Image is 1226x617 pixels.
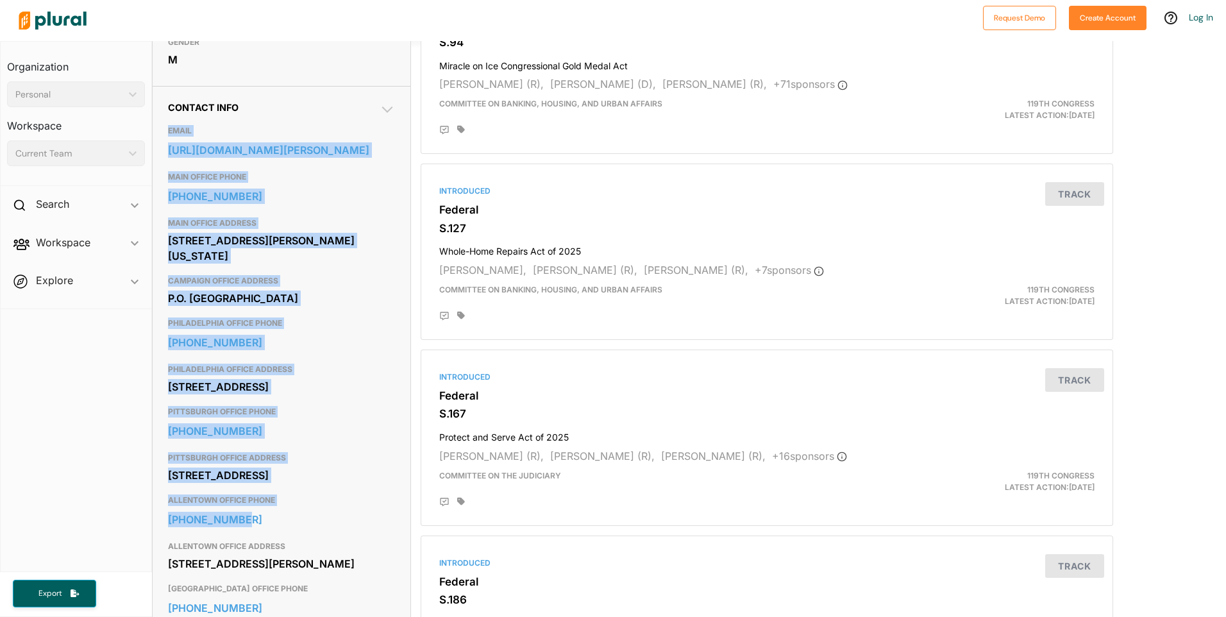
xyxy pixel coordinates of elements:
a: Log In [1189,12,1213,23]
span: [PERSON_NAME] (R), [661,450,766,462]
a: Request Demo [983,10,1056,24]
span: [PERSON_NAME] (D), [550,78,656,90]
div: Add Position Statement [439,311,449,321]
h3: S.167 [439,407,1095,420]
button: Track [1045,554,1104,578]
h3: Federal [439,575,1095,588]
span: Committee on Banking, Housing, and Urban Affairs [439,285,662,294]
span: + 7 sponsor s [755,264,824,276]
span: Committee on the Judiciary [439,471,561,480]
a: [PHONE_NUMBER] [168,510,395,529]
a: Create Account [1069,10,1146,24]
h3: MAIN OFFICE ADDRESS [168,216,395,231]
h2: Search [36,197,69,211]
button: Request Demo [983,6,1056,30]
div: Latest Action: [DATE] [879,98,1104,121]
div: [STREET_ADDRESS] [168,466,395,485]
div: M [168,50,395,69]
div: Add tags [457,497,465,506]
h3: S.186 [439,593,1095,606]
h4: Whole-Home Repairs Act of 2025 [439,240,1095,257]
a: [PHONE_NUMBER] [168,421,395,441]
span: + 71 sponsor s [773,78,848,90]
span: [PERSON_NAME] (R), [439,78,544,90]
h3: EMAIL [168,123,395,139]
div: Latest Action: [DATE] [879,284,1104,307]
span: Export [29,588,71,599]
div: Add Position Statement [439,497,449,507]
span: [PERSON_NAME] (R), [533,264,637,276]
a: [PHONE_NUMBER] [168,187,395,206]
h3: Organization [7,48,145,76]
span: [PERSON_NAME] (R), [662,78,767,90]
div: Latest Action: [DATE] [879,470,1104,493]
div: Add tags [457,125,465,134]
h4: Miracle on Ice Congressional Gold Medal Act [439,55,1095,72]
span: [PERSON_NAME] (R), [644,264,748,276]
a: [URL][DOMAIN_NAME][PERSON_NAME] [168,140,395,160]
div: [STREET_ADDRESS] [168,377,395,396]
button: Export [13,580,96,607]
h3: Federal [439,203,1095,216]
span: + 16 sponsor s [772,450,847,462]
h3: S.127 [439,222,1095,235]
h3: MAIN OFFICE PHONE [168,169,395,185]
h3: [GEOGRAPHIC_DATA] OFFICE PHONE [168,581,395,596]
h3: PITTSBURGH OFFICE ADDRESS [168,450,395,466]
h3: Federal [439,389,1095,402]
div: Add Position Statement [439,125,449,135]
span: 119th Congress [1027,471,1095,480]
span: [PERSON_NAME], [439,264,526,276]
span: [PERSON_NAME] (R), [550,450,655,462]
div: Personal [15,88,124,101]
h3: PHILADELPHIA OFFICE PHONE [168,316,395,331]
h3: PITTSBURGH OFFICE PHONE [168,404,395,419]
h3: ALLENTOWN OFFICE ADDRESS [168,539,395,554]
a: [PHONE_NUMBER] [168,333,395,352]
h3: ALLENTOWN OFFICE PHONE [168,493,395,508]
div: Add tags [457,311,465,320]
span: 119th Congress [1027,99,1095,108]
h3: CAMPAIGN OFFICE ADDRESS [168,273,395,289]
h3: PHILADELPHIA OFFICE ADDRESS [168,362,395,377]
span: Contact Info [168,102,239,113]
div: Introduced [439,557,1095,569]
div: Introduced [439,185,1095,197]
div: [STREET_ADDRESS][PERSON_NAME][US_STATE] [168,231,395,266]
span: 119th Congress [1027,285,1095,294]
div: Current Team [15,147,124,160]
div: [STREET_ADDRESS][PERSON_NAME] [168,554,395,573]
h3: Workspace [7,107,145,135]
span: [PERSON_NAME] (R), [439,450,544,462]
div: P.O. [GEOGRAPHIC_DATA] [168,289,395,308]
button: Track [1045,182,1104,206]
span: Committee on Banking, Housing, and Urban Affairs [439,99,662,108]
button: Create Account [1069,6,1146,30]
h4: Protect and Serve Act of 2025 [439,426,1095,443]
button: Track [1045,368,1104,392]
div: Introduced [439,371,1095,383]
